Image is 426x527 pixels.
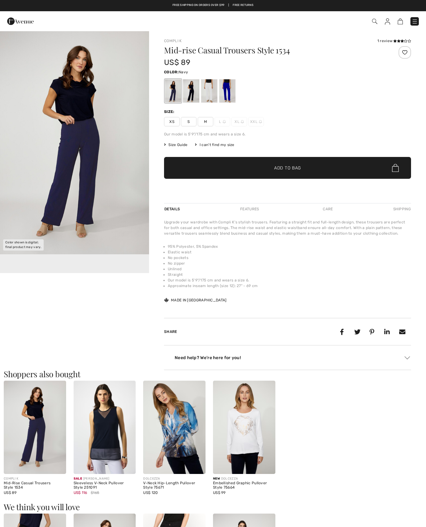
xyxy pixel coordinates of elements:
li: Straight [168,272,411,277]
a: 1ère Avenue [7,18,34,24]
span: | [228,3,229,7]
span: Navy [179,70,188,74]
span: Size Guide [164,142,187,148]
div: Mid-Rise Casual Trousers Style 1534 [4,481,66,490]
img: ring-m.svg [241,120,244,123]
img: My Info [385,18,390,25]
span: Share [164,329,177,334]
img: Shopping Bag [398,18,403,24]
div: Our model is 5'9"/175 cm and wears a size 6. [164,131,411,137]
div: [PERSON_NAME] [74,476,136,481]
div: Shipping [392,203,411,215]
li: No pockets [168,255,411,261]
a: Free shipping on orders over $99 [172,3,225,7]
div: Embellished Graphic Pullover Style 75664 [213,481,275,490]
span: $165 [91,490,99,495]
a: Free Returns [233,3,254,7]
li: Our model is 5'9"/175 cm and wears a size 6. [168,277,411,283]
span: US$ 120 [143,490,158,495]
div: DOLCEZZA [213,476,275,481]
img: Sleeveless V-Neck Pullover Style 251091 [74,381,136,474]
span: Color: [164,70,179,74]
span: New [213,477,220,481]
span: US$ 99 [213,490,226,495]
div: Size: [164,109,176,115]
img: Embellished Graphic Pullover Style 75664 [213,381,275,474]
h3: We think you will love [4,503,422,511]
span: M [198,117,213,126]
h1: Mid-rise Casual Trousers Style 1534 [164,46,370,54]
span: US$ 116 [74,490,87,495]
span: Sale [74,477,82,481]
span: US$ 89 [164,58,190,67]
img: V-Neck Hip-Length Pullover Style 75671 [143,381,206,474]
div: I can't find my size [195,142,234,148]
span: XL [231,117,247,126]
a: Compli K [164,39,182,43]
div: COMPLI K [4,476,66,481]
img: ring-m.svg [223,120,226,123]
div: Ivory [201,79,217,103]
div: DOLCEZZA [143,476,206,481]
div: Royal [219,79,235,103]
img: Menu [412,18,418,25]
span: Add to Bag [274,165,301,171]
img: 1ère Avenue [7,15,34,27]
img: Mid-Rise Casual Trousers Style 1534 [4,381,66,474]
img: Arrow2.svg [404,356,410,359]
div: Color shown is digital; final product may vary. [3,239,44,251]
span: L [215,117,230,126]
img: Search [372,19,377,24]
img: Bag.svg [392,164,399,172]
div: Made in [GEOGRAPHIC_DATA] [164,297,227,303]
h3: Shoppers also bought [4,370,422,378]
div: Sleeveless V-Neck Pullover Style 251091 [74,481,136,490]
li: Approximate inseam length (size 12): 27" - 69 cm [168,283,411,289]
button: Add to Bag [164,157,411,179]
div: Details [164,203,182,215]
span: S [181,117,196,126]
div: Care [317,203,338,215]
div: V-Neck Hip-Length Pullover Style 75671 [143,481,206,490]
div: Black [183,79,199,103]
div: 1 review [377,38,411,44]
img: ring-m.svg [259,120,262,123]
span: US$ 89 [4,490,17,495]
li: 95% Polyester, 5% Spandex [168,244,411,249]
div: Need help? We're here for you! [164,353,411,362]
li: Elastic waist [168,249,411,255]
div: Navy [165,79,181,103]
div: Upgrade your wardrobe with Compli K's stylish trousers. Featuring a straight fit and full-length ... [164,219,411,236]
li: Unlined [168,266,411,272]
span: XXL [248,117,264,126]
div: Features [235,203,264,215]
span: XS [164,117,180,126]
li: No zipper [168,261,411,266]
